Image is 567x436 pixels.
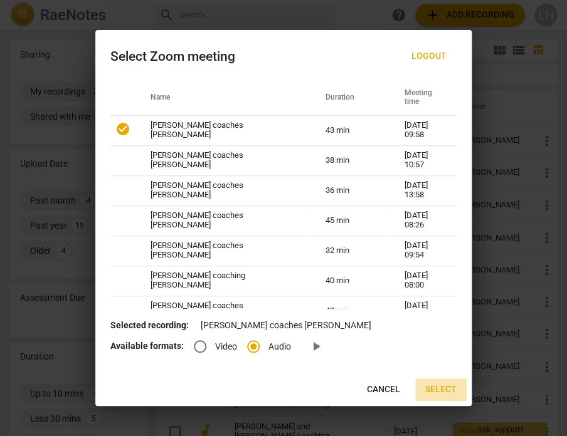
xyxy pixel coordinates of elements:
[268,340,291,353] span: Audio
[310,80,389,115] th: Duration
[135,205,310,236] td: [PERSON_NAME] coaches [PERSON_NAME]
[110,319,457,332] p: [PERSON_NAME] coaches [PERSON_NAME]
[389,80,457,115] th: Meeting time
[357,378,410,401] button: Cancel
[110,320,189,330] b: Selected recording:
[110,341,184,351] b: Available formats:
[135,80,310,115] th: Name
[301,331,331,361] a: Preview
[115,122,130,137] span: check_circle
[389,205,457,236] td: [DATE] 08:26
[310,236,389,266] td: 32 min
[310,296,389,326] td: 42 min
[389,145,457,175] td: [DATE] 10:57
[310,175,389,205] td: 36 min
[215,340,237,353] span: Video
[135,236,310,266] td: [PERSON_NAME] coaches [PERSON_NAME]
[389,266,457,296] td: [DATE] 08:00
[310,115,389,145] td: 43 min
[389,296,457,326] td: [DATE] 09:01
[411,50,447,63] span: Logout
[310,145,389,175] td: 38 min
[401,45,457,68] button: Logout
[309,339,324,354] span: play_arrow
[389,115,457,145] td: [DATE] 09:58
[415,378,467,401] button: Select
[135,266,310,296] td: [PERSON_NAME] coaching [PERSON_NAME]
[194,341,301,351] div: File type
[135,296,310,326] td: [PERSON_NAME] coaches [PERSON_NAME]
[135,115,310,145] td: [PERSON_NAME] coaches [PERSON_NAME]
[310,205,389,236] td: 45 min
[389,236,457,266] td: [DATE] 09:54
[389,175,457,205] td: [DATE] 13:58
[425,383,457,396] span: Select
[135,175,310,205] td: [PERSON_NAME] coaches [PERSON_NAME]
[367,383,400,396] span: Cancel
[110,49,235,65] div: Select Zoom meeting
[135,145,310,175] td: [PERSON_NAME] coaches [PERSON_NAME]
[310,266,389,296] td: 40 min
